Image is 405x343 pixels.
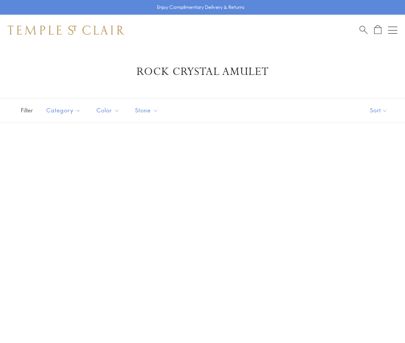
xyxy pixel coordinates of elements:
[359,25,368,35] a: Search
[353,98,405,122] button: Show sort by
[8,25,124,35] img: Temple St. Clair
[40,102,87,119] button: Category
[42,105,87,115] span: Category
[131,105,164,115] span: Stone
[91,102,125,119] button: Color
[93,105,125,115] span: Color
[129,102,164,119] button: Stone
[19,65,386,79] h1: Rock Crystal Amulet
[388,25,397,35] button: Open navigation
[157,3,245,11] p: Enjoy Complimentary Delivery & Returns
[374,25,381,35] a: Open Shopping Bag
